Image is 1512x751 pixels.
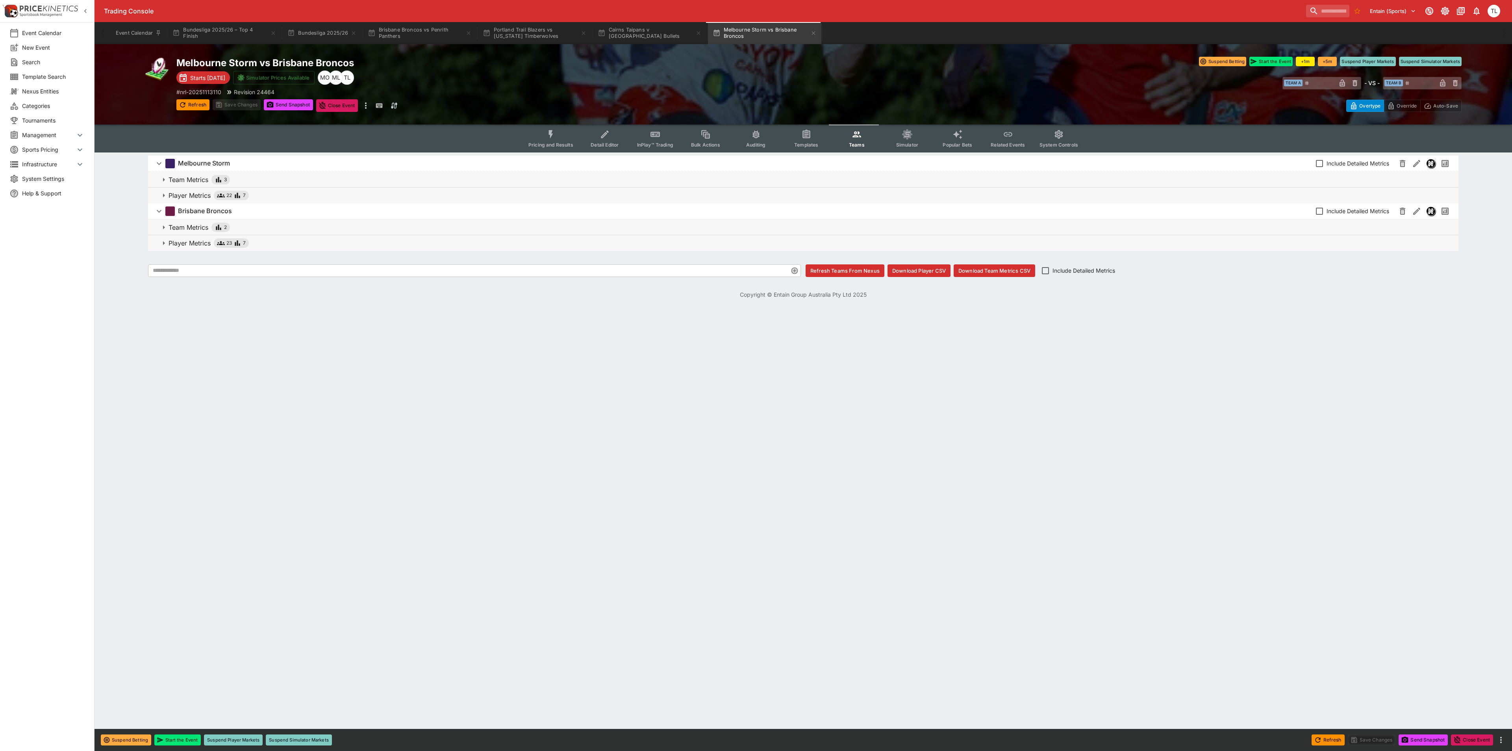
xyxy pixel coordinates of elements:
[178,159,230,167] h6: Melbourne Storm
[1249,57,1293,66] button: Start the Event
[1346,100,1462,112] div: Start From
[22,43,85,52] span: New Event
[1364,79,1380,87] h6: - VS -
[1318,57,1337,66] button: +5m
[1312,734,1345,745] button: Refresh
[1399,57,1462,66] button: Suspend Simulator Markets
[896,142,918,148] span: Simulator
[1365,5,1421,17] button: Select Tenant
[176,99,209,110] button: Refresh
[169,238,211,248] p: Player Metrics
[1469,4,1484,18] button: Notifications
[20,13,62,17] img: Sportsbook Management
[243,191,246,199] span: 7
[1426,159,1436,168] div: Nexus
[849,142,865,148] span: Teams
[593,22,706,44] button: Cairns Taipans v [GEOGRAPHIC_DATA] Bullets
[691,142,720,148] span: Bulk Actions
[1327,207,1389,215] span: Include Detailed Metrics
[316,99,358,112] button: Close Event
[1485,2,1503,20] button: Trent Lewis
[22,189,85,197] span: Help & Support
[637,142,673,148] span: InPlay™ Trading
[178,207,232,215] h6: Brisbane Broncos
[266,734,332,745] button: Suspend Simulator Markets
[1451,734,1493,745] button: Close Event
[991,142,1025,148] span: Related Events
[22,72,85,81] span: Template Search
[176,57,819,69] h2: Copy To Clipboard
[1384,80,1403,86] span: Team B
[363,22,476,44] button: Brisbane Broncos vs Penrith Panthers
[234,88,274,96] p: Revision 24464
[746,142,765,148] span: Auditing
[1424,204,1438,218] button: Nexus
[22,58,85,66] span: Search
[1420,100,1462,112] button: Auto-Save
[101,734,151,745] button: Suspend Betting
[148,156,1458,171] button: Melbourne StormInclude Detailed MetricsNexusPast Performances
[1384,100,1420,112] button: Override
[1397,102,1417,110] p: Override
[1488,5,1500,17] div: Trent Lewis
[1306,5,1349,17] input: search
[1327,159,1389,167] span: Include Detailed Metrics
[22,175,85,183] span: System Settings
[20,6,78,11] img: PriceKinetics
[1351,5,1364,17] button: No Bookmarks
[318,71,332,85] div: Matthew Oliver
[94,290,1512,299] p: Copyright © Entain Group Australia Pty Ltd 2025
[1427,159,1435,168] img: nexus.svg
[243,239,246,247] span: 7
[22,145,75,154] span: Sports Pricing
[2,3,18,19] img: PriceKinetics Logo
[264,99,313,110] button: Send Snapshot
[148,235,1458,251] button: Player Metrics237
[1039,142,1078,148] span: System Controls
[224,176,227,184] span: 3
[478,22,591,44] button: Portland Trail Blazers vs [US_STATE] Timberwolves
[1427,207,1435,216] img: nexus.svg
[1346,100,1384,112] button: Overtype
[176,88,221,96] p: Copy To Clipboard
[1438,204,1452,218] button: Past Performances
[1359,102,1380,110] p: Overtype
[1426,206,1436,216] div: Nexus
[1454,4,1468,18] button: Documentation
[226,239,232,247] span: 23
[591,142,619,148] span: Detail Editor
[283,22,361,44] button: Bundesliga 2025/26
[943,142,972,148] span: Popular Bets
[22,87,85,95] span: Nexus Entities
[528,142,573,148] span: Pricing and Results
[169,175,208,184] p: Team Metrics
[148,219,1458,235] button: Team Metrics2
[22,131,75,139] span: Management
[1422,4,1436,18] button: Connected to PK
[522,125,1084,152] div: Event type filters
[104,7,1303,15] div: Trading Console
[111,22,166,44] button: Event Calendar
[1438,156,1452,171] button: Past Performances
[169,223,208,232] p: Team Metrics
[1424,156,1438,171] button: Nexus
[169,191,211,200] p: Player Metrics
[148,172,1458,188] button: Team Metrics3
[224,223,227,231] span: 2
[708,22,821,44] button: Melbourne Storm vs Brisbane Broncos
[22,29,85,37] span: Event Calendar
[1438,4,1452,18] button: Toggle light/dark mode
[340,71,354,85] div: Trent Lewis
[154,734,201,745] button: Start the Event
[168,22,281,44] button: Bundesliga 2025/26 – Top 4 Finish
[888,264,951,277] button: Download Player CSV
[1496,735,1506,745] button: more
[1340,57,1395,66] button: Suspend Player Markets
[1284,80,1303,86] span: Team A
[148,203,1458,219] button: Brisbane BroncosInclude Detailed MetricsNexusPast Performances
[233,71,315,84] button: Simulator Prices Available
[361,99,371,112] button: more
[794,142,818,148] span: Templates
[329,71,343,85] div: Micheal Lee
[22,102,85,110] span: Categories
